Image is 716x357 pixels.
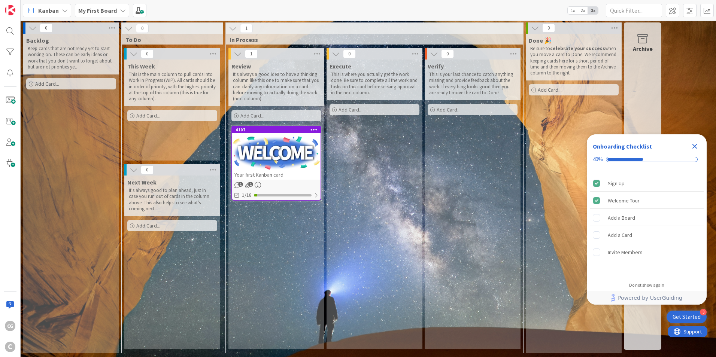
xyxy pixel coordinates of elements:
div: Do not show again [629,282,664,288]
span: 1 [240,24,253,33]
span: Kanban [38,6,59,15]
span: Add Card... [538,86,562,93]
div: Sign Up is complete. [590,175,704,192]
div: Archive [633,44,653,53]
p: It's always a good idea to have a thinking column like this one to make sure that you can clarify... [233,71,320,102]
span: Powered by UserGuiding [618,293,682,302]
div: Footer [587,291,707,305]
div: 3 [700,309,707,315]
p: Be sure to when you move a card to Done. We recommend keeping cards here for s short period of ti... [530,46,617,76]
p: Keep cards that are not ready yet to start working on. These can be early ideas or work that you ... [28,46,115,70]
div: Invite Members [608,248,643,257]
span: Done 🎉 [529,37,552,44]
span: 0 [141,165,154,174]
input: Quick Filter... [606,4,662,17]
span: Add Card... [339,106,362,113]
div: Checklist items [587,172,707,277]
span: Add Card... [240,112,264,119]
span: Review [231,62,251,70]
div: Close Checklist [689,140,701,152]
div: Add a Card is incomplete. [590,227,704,243]
div: Sign Up [608,179,625,188]
span: Add Card... [136,222,160,229]
span: 0 [343,49,356,58]
div: Welcome Tour is complete. [590,192,704,209]
div: Open Get Started checklist, remaining modules: 3 [667,311,707,323]
span: 3x [588,7,598,14]
div: Add a Card [608,231,632,239]
div: Checklist Container [587,134,707,305]
a: 4107Your first Kanban card1/18 [231,126,321,201]
div: Get Started [673,313,701,321]
div: Onboarding Checklist [593,142,652,151]
span: Verify [428,62,444,70]
span: Add Card... [35,80,59,87]
span: 1/18 [242,191,252,199]
span: Backlog [26,37,49,44]
p: This is where you actually get the work done. Be sure to complete all the work and tasks on this ... [331,71,418,96]
span: Add Card... [136,112,160,119]
div: 40% [593,156,603,163]
span: 0 [141,49,154,58]
div: 4107 [236,127,321,132]
p: This is the main column to pull cards into Work In Progress (WIP). All cards should be in order o... [129,71,216,102]
strong: celebrate your success [550,45,605,52]
div: 4107 [232,126,321,133]
img: Visit kanbanzone.com [5,5,15,15]
span: 0 [441,49,454,58]
div: Add a Board [608,213,635,222]
span: 1x [568,7,578,14]
span: In Process [230,36,514,43]
span: 1 [245,49,258,58]
div: Checklist progress: 40% [593,156,701,163]
span: 1 [248,182,253,187]
span: To Do [125,36,213,43]
span: 0 [136,24,149,33]
span: 1 [238,182,243,187]
span: Next Week [127,178,157,186]
span: 0 [542,24,555,33]
a: Powered by UserGuiding [591,291,703,305]
div: Your first Kanban card [232,170,321,180]
p: It's always good to plan ahead, just in case you run out of cards in the column above. This also ... [129,187,216,212]
span: This Week [127,62,155,70]
div: CG [5,321,15,331]
div: Add a Board is incomplete. [590,210,704,226]
div: Welcome Tour [608,196,640,205]
div: Invite Members is incomplete. [590,244,704,260]
span: Add Card... [437,106,461,113]
span: Execute [330,62,351,70]
div: C [5,342,15,352]
span: Support [16,1,34,10]
span: 0 [40,24,52,33]
p: This is your last chance to catch anything missing and provide feedback about the work. If everyt... [429,71,516,96]
div: 4107Your first Kanban card [232,126,321,180]
b: My First Board [78,7,117,14]
span: 2x [578,7,588,14]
